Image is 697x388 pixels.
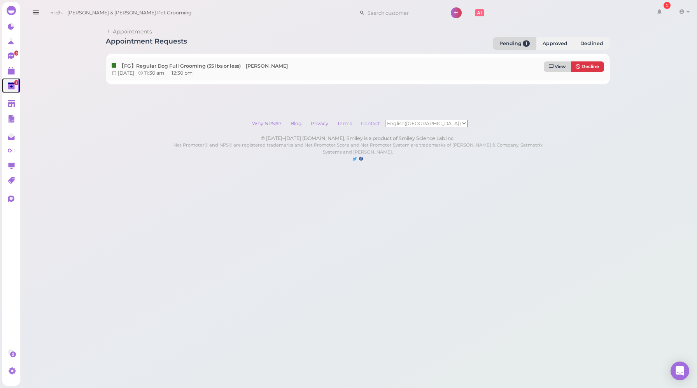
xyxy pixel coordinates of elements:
[14,51,18,56] span: 3
[248,121,285,126] a: Why NPS®?
[333,121,356,126] a: Terms
[165,135,551,142] div: © [DATE]–[DATE] [DOMAIN_NAME], Smiley is a product of Smiley Science Lab Inc.
[246,63,288,69] b: [PERSON_NAME]
[172,70,193,76] span: 12:30 pm
[571,61,604,72] button: Decline
[523,40,530,47] span: 1
[307,121,332,126] a: Privacy
[144,70,165,76] span: 11:30 am
[106,28,191,35] a: Appointments
[536,37,574,50] a: Approved
[574,37,610,50] a: Declined
[67,2,192,24] span: [PERSON_NAME] & [PERSON_NAME] Pet Grooming
[2,78,20,93] a: 1
[2,49,20,63] a: 3
[365,7,440,19] input: Search customer
[357,121,385,126] a: Contact
[112,63,242,69] b: 【FG】Regular Dog Full Grooming (35 lbs or less)
[173,142,543,155] small: Net Promoter® and NPS® are registered trademarks and Net Promoter Score and Net Promoter System a...
[544,61,571,72] a: View Request
[287,121,306,126] a: Blog
[493,37,536,50] a: Pending 1
[581,64,599,69] span: Decline
[555,64,566,69] span: View
[14,80,18,85] span: 1
[112,70,134,77] div: [DATE]
[671,362,689,380] div: Open Intercom Messenger
[664,1,671,8] div: 1
[106,37,187,50] h1: Appointment Requests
